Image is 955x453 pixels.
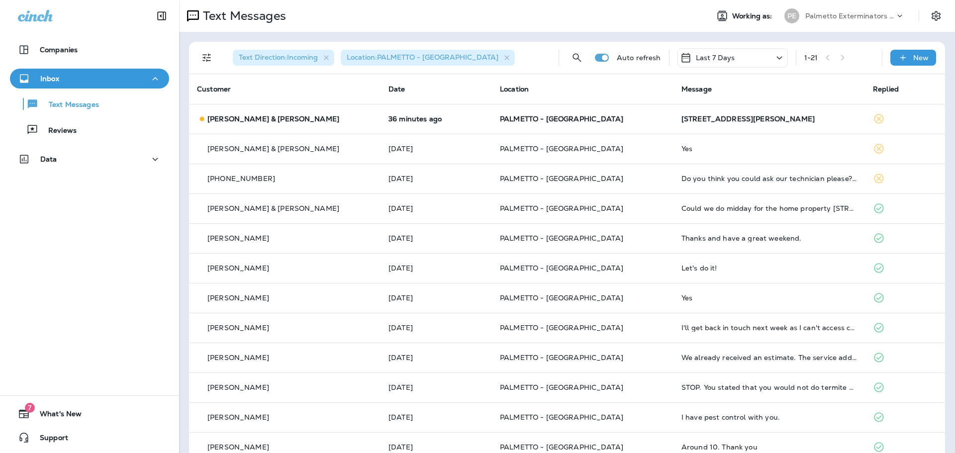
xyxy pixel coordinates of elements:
p: [PERSON_NAME] [207,324,269,332]
span: PALMETTO - [GEOGRAPHIC_DATA] [500,114,623,123]
span: PALMETTO - [GEOGRAPHIC_DATA] [500,413,623,422]
span: 7 [25,403,35,413]
div: Around 10. Thank you [681,443,857,451]
button: Reviews [10,119,169,140]
p: Aug 11, 2025 09:54 AM [388,115,484,123]
span: [PHONE_NUMBER] [207,174,275,183]
div: 1812 Beekman Street Charleston SC 29492 [681,115,857,123]
button: Inbox [10,69,169,89]
div: We already received an estimate. The service address is 1964 N Creek Dr, Mt Pleasant [681,354,857,362]
p: [PERSON_NAME] [207,443,269,451]
span: PALMETTO - [GEOGRAPHIC_DATA] [500,144,623,153]
p: [PERSON_NAME] & [PERSON_NAME] [207,145,339,153]
p: Palmetto Exterminators LLC [805,12,895,20]
p: [PERSON_NAME] [207,264,269,272]
p: Aug 8, 2025 11:05 AM [388,354,484,362]
p: Last 7 Days [696,54,735,62]
p: [PERSON_NAME] [207,413,269,421]
div: 1 - 21 [804,54,818,62]
div: Text Direction:Incoming [233,50,334,66]
div: Do you think you could ask our technician please? He's very knowledgeable [681,175,857,182]
p: Aug 8, 2025 11:07 AM [388,324,484,332]
span: Working as: [732,12,774,20]
p: Aug 8, 2025 04:26 PM [388,234,484,242]
div: Location:PALMETTO - [GEOGRAPHIC_DATA] [341,50,515,66]
span: Customer [197,85,231,93]
button: 7What's New [10,404,169,424]
div: Yes [681,294,857,302]
p: Aug 8, 2025 04:45 PM [388,175,484,182]
span: PALMETTO - [GEOGRAPHIC_DATA] [500,234,623,243]
button: Companies [10,40,169,60]
span: Message [681,85,712,93]
p: Aug 8, 2025 01:12 PM [388,264,484,272]
div: PE [784,8,799,23]
div: Yes [681,145,857,153]
p: Text Messages [39,100,99,110]
p: [PERSON_NAME] [207,234,269,242]
button: Text Messages [10,93,169,114]
p: Inbox [40,75,59,83]
p: Auto refresh [617,54,661,62]
button: Filters [197,48,217,68]
span: PALMETTO - [GEOGRAPHIC_DATA] [500,443,623,452]
p: [PERSON_NAME] [207,383,269,391]
span: Location [500,85,529,93]
span: Text Direction : Incoming [239,53,318,62]
span: Support [30,434,68,446]
p: Data [40,155,57,163]
button: Support [10,428,169,448]
span: Location : PALMETTO - [GEOGRAPHIC_DATA] [347,53,498,62]
p: Aug 6, 2025 04:33 PM [388,443,484,451]
div: Could we do midday for the home property 3004 Ashburton on like 22nd? Then try 528 Bertha Lane 8/... [681,204,857,212]
button: Collapse Sidebar [148,6,176,26]
p: [PERSON_NAME] [207,354,269,362]
span: What's New [30,410,82,422]
button: Search Messages [567,48,587,68]
p: Companies [40,46,78,54]
p: Aug 8, 2025 10:42 AM [388,413,484,421]
div: Let's do it! [681,264,857,272]
span: Date [388,85,405,93]
span: PALMETTO - [GEOGRAPHIC_DATA] [500,264,623,272]
p: [PERSON_NAME] & [PERSON_NAME] [207,115,339,123]
p: Aug 8, 2025 09:09 PM [388,145,484,153]
p: [PERSON_NAME] & [PERSON_NAME] [207,204,339,212]
p: Text Messages [199,8,286,23]
span: PALMETTO - [GEOGRAPHIC_DATA] [500,174,623,183]
p: Reviews [38,126,77,136]
p: Aug 8, 2025 11:18 AM [388,294,484,302]
p: [PERSON_NAME] [207,294,269,302]
div: I have pest control with you. [681,413,857,421]
p: New [913,54,929,62]
button: Data [10,149,169,169]
span: Replied [873,85,899,93]
div: STOP. You stated that you would not do termite protection for my house since it is stucco. [681,383,857,391]
span: PALMETTO - [GEOGRAPHIC_DATA] [500,383,623,392]
div: I'll get back in touch next week as I can't access calendars and records at this time. I'm on the... [681,324,857,332]
span: PALMETTO - [GEOGRAPHIC_DATA] [500,293,623,302]
span: PALMETTO - [GEOGRAPHIC_DATA] [500,204,623,213]
span: PALMETTO - [GEOGRAPHIC_DATA] [500,323,623,332]
p: Aug 8, 2025 04:41 PM [388,204,484,212]
p: Aug 8, 2025 11:04 AM [388,383,484,391]
div: Thanks and have a great weekend. [681,234,857,242]
span: PALMETTO - [GEOGRAPHIC_DATA] [500,353,623,362]
button: Settings [927,7,945,25]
